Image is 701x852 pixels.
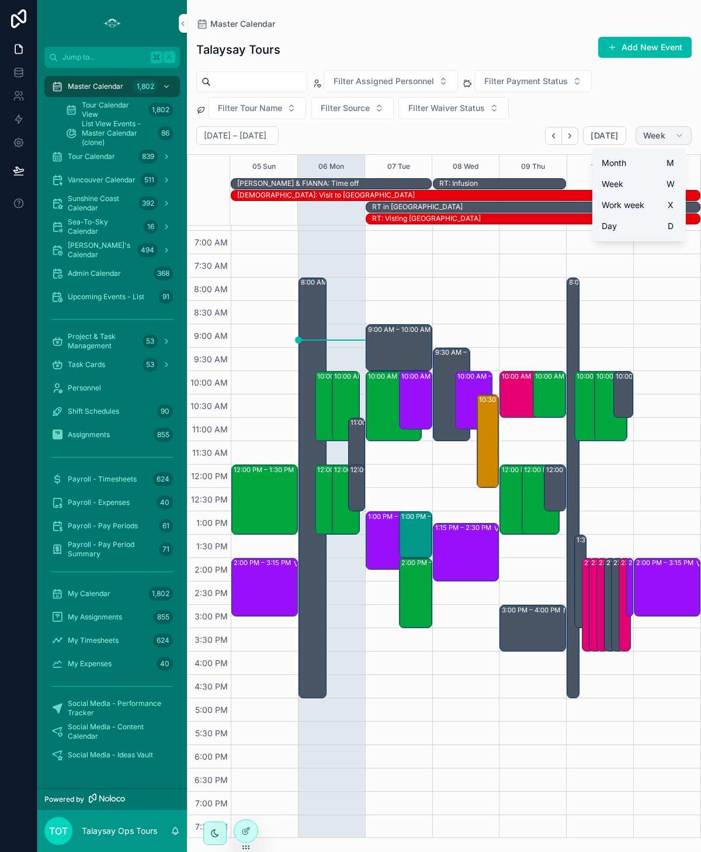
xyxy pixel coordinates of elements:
[58,123,180,144] a: List View Events - Master Calendar (clone)86
[196,41,280,58] h1: Talaysay Tours
[350,465,414,475] div: 12:00 PM – 1:00 PM
[575,535,587,628] div: 1:30 PM – 3:30 PM
[324,70,458,92] button: Select Button
[68,82,123,91] span: Master Calendar
[237,191,415,200] div: [DEMOGRAPHIC_DATA]: Visit to [GEOGRAPHIC_DATA]
[456,372,492,429] div: 10:00 AM – 11:15 AM
[317,372,384,381] div: 10:00 AM – 11:30 AM
[598,37,692,58] button: Add New Event
[401,558,463,567] div: 2:00 PM – 3:30 PM
[138,196,158,210] div: 392
[252,155,276,178] button: 05 Sun
[666,221,675,231] span: D
[44,469,180,490] a: Payroll - Timesheets624
[569,278,631,287] div: 8:00 AM – 5:00 PM
[591,558,653,567] div: 2:00 PM – 4:00 PM
[44,492,180,513] a: Payroll - Expenses40
[439,179,478,188] div: RT: Infusion
[294,559,357,569] div: VAN: [GEOGRAPHIC_DATA][PERSON_NAME] (1) [PERSON_NAME], TW:PDNY-XKZN
[68,430,110,439] span: Assignments
[315,465,342,534] div: 12:00 PM – 1:30 PM
[599,558,660,567] div: 2:00 PM – 4:00 PM
[68,152,115,161] span: Tour Calendar
[44,653,180,674] a: My Expenses40
[595,372,627,441] div: 10:00 AM – 11:30 AM
[44,263,180,284] a: Admin Calendar368
[435,523,494,532] div: 1:15 PM – 2:30 PM
[68,521,138,531] span: Payroll - Pay Periods
[68,589,110,598] span: My Calendar
[191,331,231,341] span: 9:00 AM
[141,173,158,187] div: 511
[189,424,231,434] span: 11:00 AM
[237,179,359,188] div: [PERSON_NAME] & FIANNA: Time off
[502,465,565,475] div: 12:00 PM – 1:30 PM
[457,372,523,381] div: 10:00 AM – 11:15 AM
[575,372,607,441] div: 10:00 AM – 11:30 AM
[334,75,434,87] span: Filter Assigned Personnel
[68,722,168,741] span: Social Media - Content Calendar
[398,97,509,119] button: Select Button
[196,18,275,30] a: Master Calendar
[318,155,344,178] button: 06 Mon
[58,99,180,120] a: Tour Calendar View1,802
[666,158,675,168] span: M
[502,605,563,615] div: 3:00 PM – 4:00 PM
[408,102,485,114] span: Filter Waiver Status
[597,216,681,237] button: DayD
[68,612,122,622] span: My Assignments
[192,728,231,738] span: 5:30 PM
[602,157,626,169] span: Month
[237,190,415,200] div: SHAE: Visit to Japan
[44,377,180,399] a: Personnel
[500,465,537,534] div: 12:00 PM – 1:30 PM
[143,358,158,372] div: 53
[234,558,294,567] div: 2:00 PM – 3:15 PM
[68,699,168,718] span: Social Media - Performance Tracker
[387,155,410,178] button: 07 Tue
[612,559,623,651] div: 2:00 PM – 4:00 PM
[138,150,158,164] div: 839
[366,512,422,569] div: 1:00 PM – 2:15 PM
[666,200,675,210] span: X
[63,53,146,62] span: Jump to...
[68,217,139,236] span: Sea-To-Sky Calendar
[68,636,119,645] span: My Timesheets
[366,372,422,441] div: 10:00 AM – 11:30 AM
[605,559,616,651] div: 2:00 PM – 4:00 PM
[68,360,105,369] span: Task Cards
[597,174,681,195] button: WeekW
[192,658,231,668] span: 4:00 PM
[301,278,363,287] div: 8:00 AM – 5:00 PM
[191,284,231,294] span: 8:00 AM
[433,524,499,581] div: 1:15 PM – 2:30 PMVAN: ST - School Program (Private) (22) [PERSON_NAME], TW:HBQW-NUTW
[44,240,180,261] a: [PERSON_NAME]'s Calendar494
[237,178,359,189] div: BLYTHE & FIANNA: Time off
[621,558,682,567] div: 2:00 PM – 4:00 PM
[636,558,696,567] div: 2:00 PM – 3:15 PM
[232,559,297,616] div: 2:00 PM – 3:15 PMVAN: [GEOGRAPHIC_DATA][PERSON_NAME] (1) [PERSON_NAME], TW:PDNY-XKZN
[193,541,231,551] span: 1:30 PM
[591,155,609,178] button: 10 Fri
[317,465,380,475] div: 12:00 PM – 1:30 PM
[148,587,173,601] div: 1,802
[144,220,158,234] div: 16
[192,681,231,691] span: 4:30 PM
[192,237,231,247] span: 7:00 AM
[157,657,173,671] div: 40
[494,524,557,534] div: VAN: ST - School Program (Private) (22) [PERSON_NAME], TW:HBQW-NUTW
[208,97,306,119] button: Select Button
[192,798,231,808] span: 7:00 PM
[234,465,297,475] div: 12:00 PM – 1:30 PM
[44,169,180,191] a: Vancouver Calendar511
[439,178,478,189] div: RT: Infusion
[435,348,499,357] div: 9:30 AM – 11:30 AM
[500,372,556,417] div: 10:00 AM – 11:00 AM
[157,496,173,510] div: 40
[154,610,173,624] div: 855
[68,659,112,669] span: My Expenses
[315,372,342,441] div: 10:00 AM – 11:30 AM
